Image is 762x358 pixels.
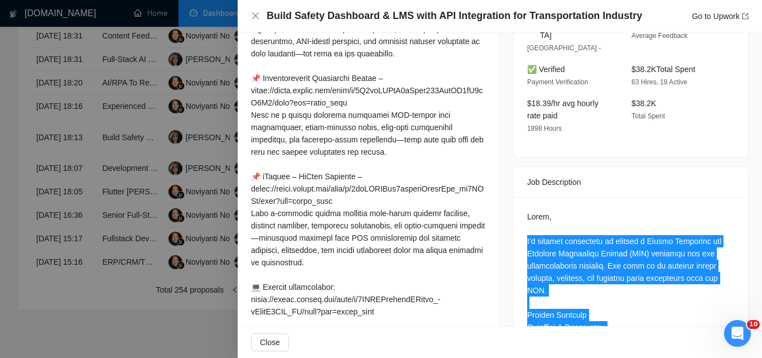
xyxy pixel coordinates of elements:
[527,44,601,52] span: [GEOGRAPHIC_DATA] -
[251,11,260,21] button: Close
[631,65,695,74] span: $38.2K Total Spent
[527,65,565,74] span: ✅ Verified
[527,99,599,120] span: $18.39/hr avg hourly rate paid
[260,336,280,349] span: Close
[631,112,665,120] span: Total Spent
[747,320,760,329] span: 10
[251,11,260,20] span: close
[527,78,588,86] span: Payment Verification
[724,320,751,347] iframe: Intercom live chat
[742,13,749,20] span: export
[527,125,562,132] span: 1898 Hours
[631,99,656,108] span: $38.2K
[692,12,749,21] a: Go to Upworkexport
[631,32,688,40] span: Average Feedback
[631,78,687,86] span: 63 Hires, 18 Active
[267,9,642,23] h4: Build Safety Dashboard & LMS with API Integration for Transportation Industry
[527,167,735,197] div: Job Description
[251,333,289,351] button: Close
